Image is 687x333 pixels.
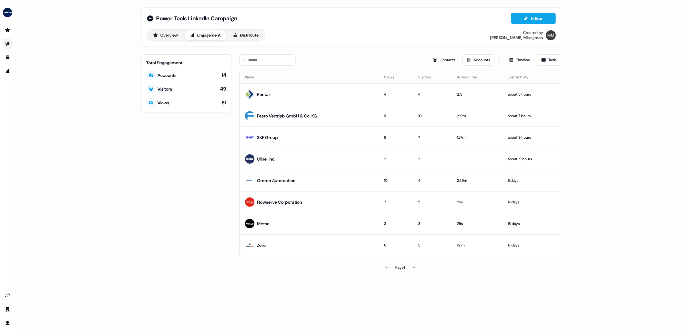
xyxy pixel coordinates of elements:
div: Visitors [158,86,172,92]
div: 8 [384,134,408,141]
div: Pentair [257,91,271,97]
th: Views [379,71,413,83]
button: Overview [148,30,183,40]
div: 17 days [508,242,556,248]
span: Power Tools LinkedIn Campaign [156,15,238,22]
div: 10 [418,113,447,119]
div: 4 [418,177,447,184]
div: 27s [457,91,498,97]
div: SKF Group [257,134,278,141]
div: 16 days [508,221,556,227]
div: Created by [523,30,543,35]
div: 26s [457,221,498,227]
a: Go to integrations [3,291,13,301]
div: 2:59m [457,177,498,184]
div: 10 [384,177,408,184]
div: 3 [418,221,447,227]
a: Go to prospects [3,25,13,35]
div: 12 days [508,199,556,205]
img: Morgan [546,30,556,40]
a: Go to profile [3,318,13,328]
div: 11 days [508,177,556,184]
div: 7 [418,134,447,141]
a: Go to team [3,304,13,314]
div: Festo Vertrieb GmbH & Co. KG [257,113,317,119]
div: Total Engagement [146,60,227,66]
a: Editor [511,16,556,22]
th: Visitors [413,71,452,83]
div: 14 [222,72,227,79]
button: Engagement [185,30,226,40]
div: 5 [418,199,447,205]
a: Go to attribution [3,66,13,76]
th: Last Activity [503,71,561,83]
div: 4 [384,91,408,97]
div: 61 [222,99,227,106]
div: 1:27m [457,134,498,141]
button: Distribute [228,30,264,40]
div: 3 [384,221,408,227]
div: 4 [418,91,447,97]
th: Name [240,71,379,83]
div: 26s [457,199,498,205]
div: Accounts [158,72,177,78]
div: 6 [384,242,408,248]
div: 7 [384,199,408,205]
div: about 19 hours [508,156,556,162]
button: Timeline [505,54,535,66]
a: Go to outbound experience [3,39,13,49]
button: Table [537,54,561,66]
div: 11 [384,113,408,119]
div: 49 [220,86,227,92]
div: about 7 hours [508,113,556,119]
button: Accounts [462,54,495,66]
div: 2 [384,156,408,162]
th: Active Time [452,71,503,83]
div: 2 [418,156,447,162]
a: Go to templates [3,52,13,62]
div: 5 [418,242,447,248]
div: about 9 hours [508,134,556,141]
div: Views [158,100,170,106]
div: Metso [257,221,270,227]
div: Page 1 [396,264,405,271]
div: Omron Automation [257,177,296,184]
button: Contacts [428,54,460,66]
div: 2:19m [457,113,498,119]
div: Uline, Inc. [257,156,276,162]
div: 1:21m [457,242,498,248]
div: Zoro [257,242,266,248]
div: [PERSON_NAME] Missigman [490,35,543,40]
button: Editor [511,13,556,24]
div: about 5 hours [508,91,556,97]
div: Flowserve Corporation [257,199,302,205]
